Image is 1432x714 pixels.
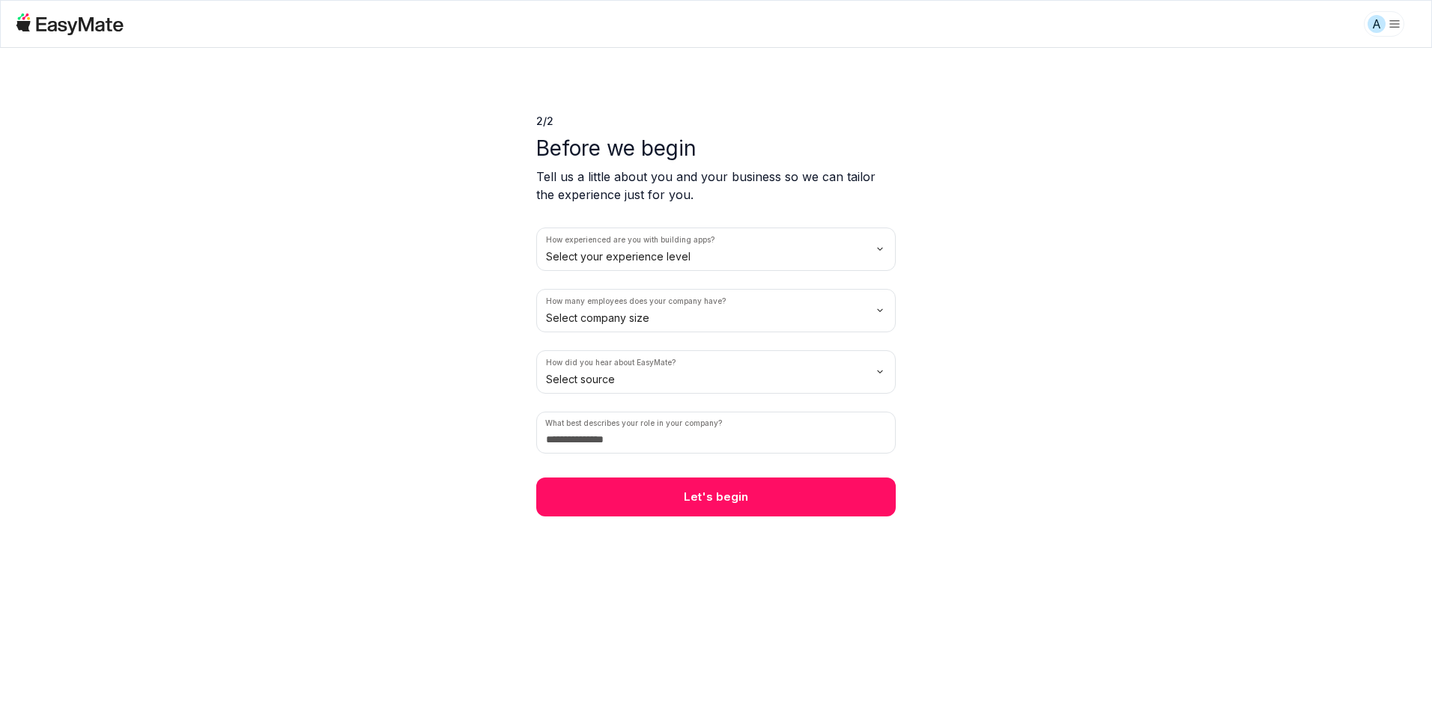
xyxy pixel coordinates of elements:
label: How experienced are you with building apps? [546,234,715,245]
label: How many employees does your company have? [546,296,726,307]
label: How did you hear about EasyMate? [546,357,676,368]
p: Before we begin [536,135,896,162]
p: 2 / 2 [536,114,896,129]
button: Let's begin [536,477,896,516]
div: A [1368,15,1386,33]
p: Tell us a little about you and your business so we can tailor the experience just for you. [536,168,896,204]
